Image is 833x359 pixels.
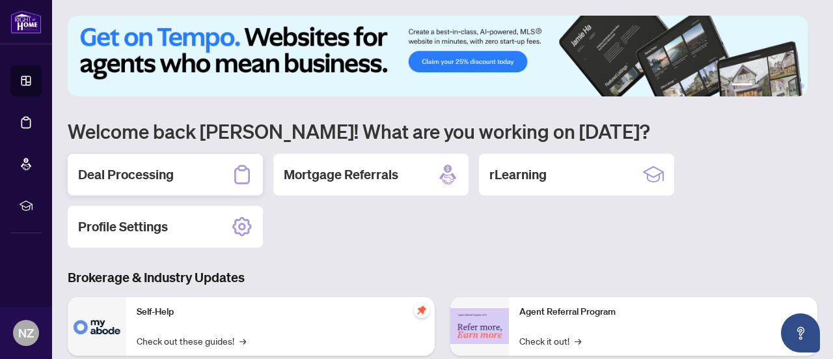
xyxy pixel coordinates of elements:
button: 6 [799,83,804,89]
h2: Profile Settings [78,218,168,236]
p: Agent Referral Program [519,305,807,319]
span: NZ [18,324,34,342]
img: logo [10,10,42,34]
button: 4 [778,83,784,89]
button: Open asap [781,313,820,352]
span: pushpin [414,302,430,318]
img: Self-Help [68,297,126,356]
h2: Deal Processing [78,165,174,184]
img: Slide 0 [68,16,808,96]
h1: Welcome back [PERSON_NAME]! What are you working on [DATE]? [68,119,817,143]
span: → [239,334,246,348]
span: → [575,334,581,348]
button: 1 [731,83,752,89]
button: 2 [758,83,763,89]
p: Self-Help [137,305,424,319]
h2: Mortgage Referrals [284,165,398,184]
button: 5 [789,83,794,89]
img: Agent Referral Program [450,308,509,344]
h2: rLearning [489,165,547,184]
h3: Brokerage & Industry Updates [68,268,817,287]
button: 3 [768,83,773,89]
a: Check it out!→ [519,334,581,348]
a: Check out these guides!→ [137,334,246,348]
